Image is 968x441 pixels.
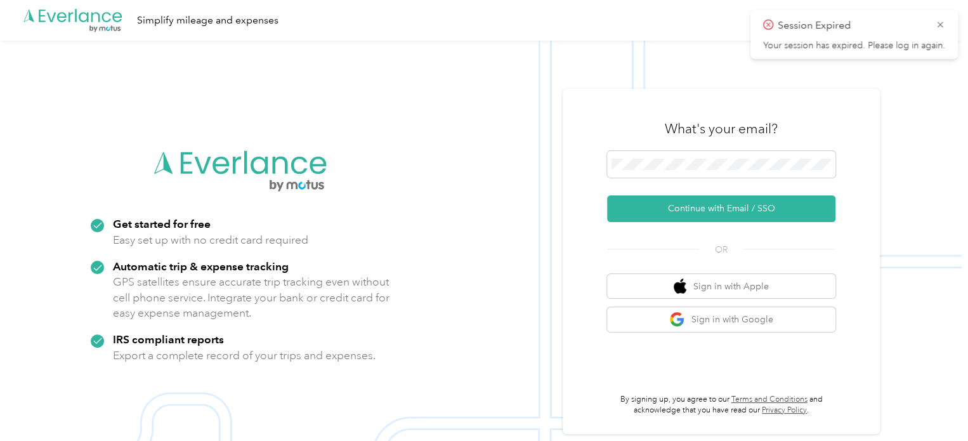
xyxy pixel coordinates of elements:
[113,274,390,321] p: GPS satellites ensure accurate trip tracking even without cell phone service. Integrate your bank...
[699,243,743,256] span: OR
[113,217,211,230] strong: Get started for free
[762,405,807,415] a: Privacy Policy
[731,395,808,404] a: Terms and Conditions
[113,332,224,346] strong: IRS compliant reports
[113,260,289,273] strong: Automatic trip & expense tracking
[607,195,835,222] button: Continue with Email / SSO
[778,18,926,34] p: Session Expired
[113,348,376,364] p: Export a complete record of your trips and expenses.
[665,120,778,138] h3: What's your email?
[674,279,686,294] img: apple logo
[763,40,945,51] p: Your session has expired. Please log in again.
[607,274,835,299] button: apple logoSign in with Apple
[137,13,278,29] div: Simplify mileage and expenses
[113,232,308,248] p: Easy set up with no credit card required
[669,312,685,327] img: google logo
[607,307,835,332] button: google logoSign in with Google
[607,394,835,416] p: By signing up, you agree to our and acknowledge that you have read our .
